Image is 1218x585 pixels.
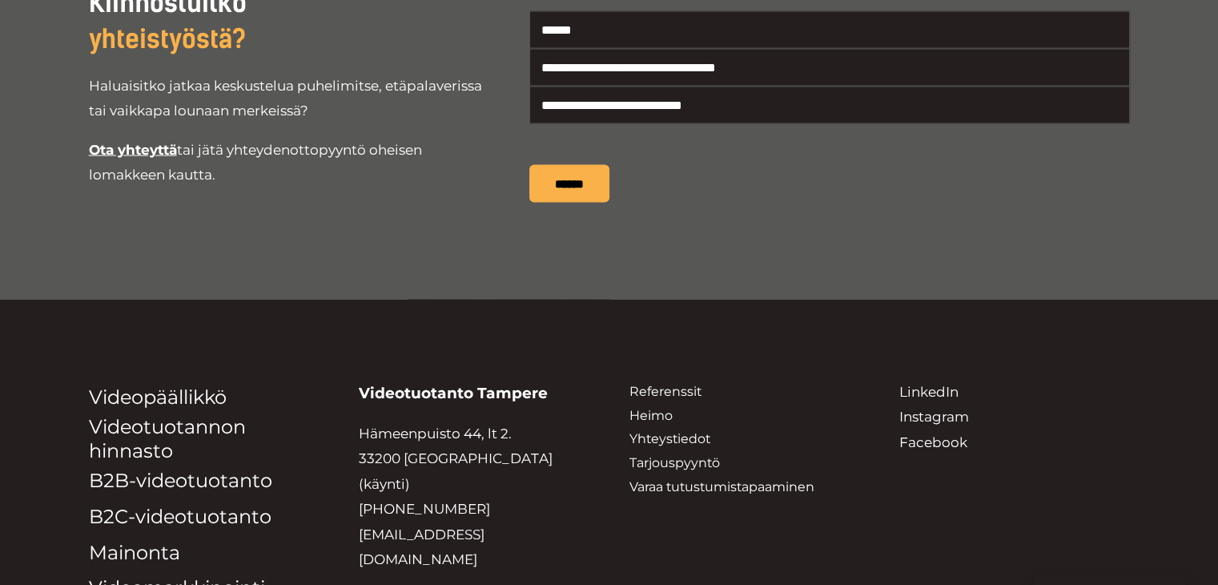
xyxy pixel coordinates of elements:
[629,380,860,499] nav: Valikko
[629,479,814,494] a: Varaa tutustumistapaaminen
[899,409,969,425] a: Instagram
[89,541,180,564] a: Mainonta
[89,469,272,492] a: B2B-videotuotanto
[899,384,959,400] a: LinkedIn
[89,142,177,158] span: Ota yhteyttä
[89,74,489,124] p: Haluaisitko jatkaa keskustelua puhelimitse, etäpalaverissa tai vaikkapa lounaan merkeissä?
[359,384,548,402] strong: Videotuotanto Tampere
[359,526,484,568] a: [EMAIL_ADDRESS][DOMAIN_NAME]
[359,422,589,573] p: Hämeenpuisto 44, lt 2. 33200 [GEOGRAPHIC_DATA] (käynti)
[629,431,710,446] a: Yhteystiedot
[89,138,489,188] p: tai jätä yhteydenottopyyntö oheisen lomakkeen kautta.
[89,385,227,409] a: Videopäällikkö
[359,501,490,517] a: [PHONE_NUMBER]
[629,380,860,499] aside: Footer Widget 3
[629,384,701,399] a: Referenssit
[629,408,673,423] a: Heimo
[89,415,246,462] a: Videotuotannon hinnasto
[89,24,246,54] span: yhteistyöstä?
[89,505,271,528] a: B2C-videotuotanto
[629,455,720,470] a: Tarjouspyyntö
[899,434,967,450] a: Facebook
